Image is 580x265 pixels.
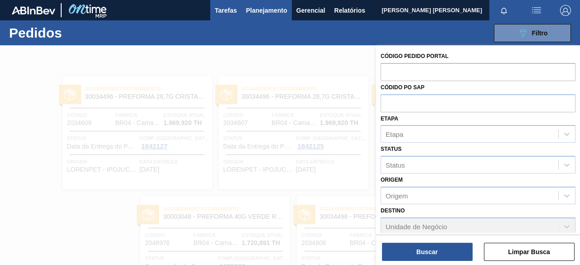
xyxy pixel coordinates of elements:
div: Etapa [386,130,403,138]
label: Origem [381,177,403,183]
button: Filtro [494,24,571,42]
div: Status [386,161,405,169]
label: Status [381,146,401,152]
label: Destino [381,207,405,214]
button: Notificações [489,4,518,17]
label: Código Pedido Portal [381,53,449,59]
span: Filtro [532,29,548,37]
span: Relatórios [334,5,365,16]
label: Etapa [381,116,398,122]
img: Logout [560,5,571,16]
img: TNhmsLtSVTkK8tSr43FrP2fwEKptu5GPRR3wAAAABJRU5ErkJggg== [12,6,55,14]
span: Gerencial [296,5,325,16]
span: Planejamento [246,5,287,16]
span: Tarefas [215,5,237,16]
img: userActions [531,5,542,16]
h1: Pedidos [9,28,134,38]
div: Origem [386,192,408,199]
label: Códido PO SAP [381,84,425,91]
